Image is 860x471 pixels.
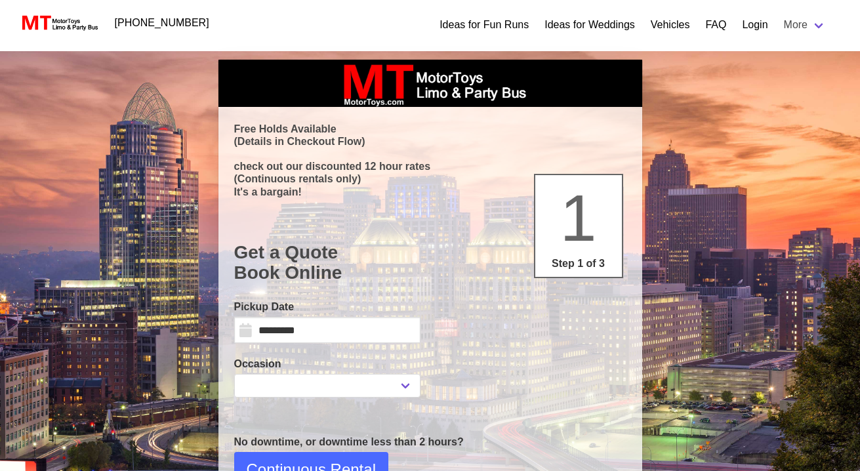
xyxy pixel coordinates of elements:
p: (Continuous rentals only) [234,173,626,185]
label: Pickup Date [234,299,420,315]
img: MotorToys Logo [18,14,99,32]
p: Step 1 of 3 [541,256,617,272]
p: Free Holds Available [234,123,626,135]
img: box_logo_brand.jpeg [332,60,529,107]
h1: Get a Quote Book Online [234,242,626,283]
p: No downtime, or downtime less than 2 hours? [234,434,626,450]
label: Occasion [234,356,420,372]
p: (Details in Checkout Flow) [234,135,626,148]
p: It's a bargain! [234,186,626,198]
a: Ideas for Fun Runs [440,17,529,33]
a: More [776,12,834,38]
p: check out our discounted 12 hour rates [234,160,626,173]
a: FAQ [705,17,726,33]
a: [PHONE_NUMBER] [107,10,217,36]
a: Vehicles [651,17,690,33]
a: Ideas for Weddings [544,17,635,33]
a: Login [742,17,768,33]
span: 1 [560,181,597,255]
